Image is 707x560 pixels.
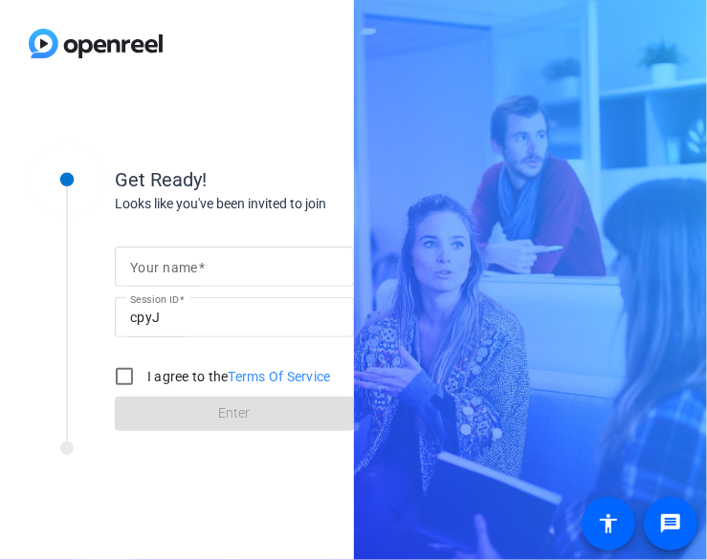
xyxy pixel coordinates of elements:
[597,512,620,535] mat-icon: accessibility
[130,260,198,275] mat-label: Your name
[659,512,682,535] mat-icon: message
[229,369,331,384] a: Terms Of Service
[144,367,331,386] label: I agree to the
[115,165,497,194] div: Get Ready!
[130,293,179,305] mat-label: Session ID
[115,194,497,214] div: Looks like you've been invited to join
